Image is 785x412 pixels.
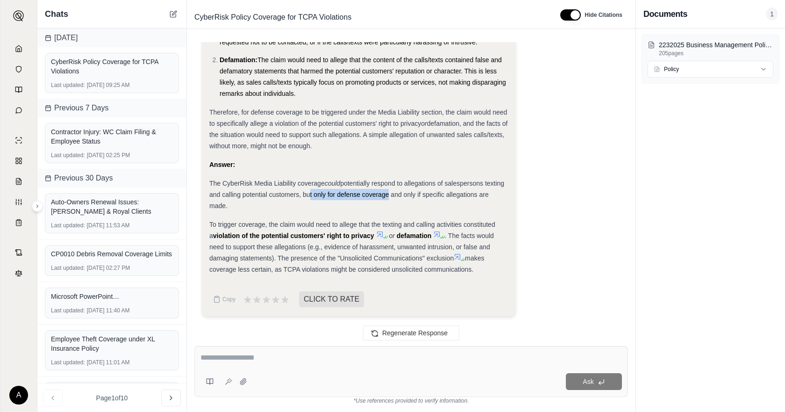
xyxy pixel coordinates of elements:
button: New Chat [168,8,179,20]
div: [DATE] 02:27 PM [51,264,173,272]
h3: Documents [643,7,687,21]
span: Therefore, for defense coverage to be triggered under the Media Liability section, the claim woul... [209,108,507,127]
a: Chat [6,101,31,120]
a: Home [6,39,31,58]
span: The claim would need to allege that the content of the calls/texts contained false and defamatory... [220,56,506,97]
span: To trigger coverage, the claim would need to allege that the texting and calling activities const... [209,221,495,239]
div: CP0010 Debris Removal Coverage Limits [51,249,173,259]
div: CyberRisk Policy Coverage for TCPA Violations [51,57,173,76]
a: Coverage Table [6,213,31,232]
div: Previous 7 Days [37,99,186,117]
span: Microsoft PowerPoint - Revere Plastics RFP - [DATE]_updated (002) - Read-Only.pdf [51,292,121,301]
span: Regenerate Response [382,329,448,337]
span: CyberRisk Policy Coverage for TCPA Violations [191,10,355,25]
a: Custom Report [6,193,31,211]
a: Documents Vault [6,60,31,79]
strong: violation of the potential customers' right to privacy [213,232,374,239]
span: The CyberRisk Media Liability coverage [209,180,325,187]
span: Last updated: [51,307,85,314]
button: Expand sidebar [9,7,28,25]
span: Last updated: [51,264,85,272]
a: Policy Comparisons [6,152,31,170]
button: Ask [566,373,622,390]
span: Hide Citations [585,11,622,19]
div: Edit Title [191,10,549,25]
span: . The facts would need to support these allegations (e.g., evidence of harassment, unwanted intru... [209,232,494,262]
a: Single Policy [6,131,31,150]
button: 2232025 Business Management Policy - DOLL, EPL, FID, CYB Policy - Insd Copy.pdf205pages [648,40,773,57]
strong: Answer: [209,161,235,168]
span: defamation, and the facts of the situation would need to support such allegations. A simple alleg... [209,120,507,150]
p: 205 pages [659,50,773,57]
span: The claim would need to allege that the texting and calling activities of the salespersons consti... [220,5,497,46]
a: Contract Analysis [6,243,31,262]
span: Copy [222,296,235,303]
div: [DATE] [37,29,186,47]
span: Last updated: [51,222,85,229]
span: Ask [583,378,593,385]
div: [DATE] 02:25 PM [51,152,173,159]
em: could [325,180,340,187]
a: Claim Coverage [6,172,31,191]
div: [DATE] 09:25 AM [51,81,173,89]
em: or [421,120,427,127]
a: Legal Search Engine [6,264,31,282]
div: Previous 30 Days [37,169,186,188]
div: [DATE] 11:40 AM [51,307,173,314]
em: or [389,232,394,239]
span: 1 [766,7,778,21]
img: Expand sidebar [13,10,24,22]
div: Contractor Injury: WC Claim Filing & Employee Status [51,127,173,146]
span: Last updated: [51,152,85,159]
span: Chats [45,7,68,21]
div: Auto-Owners Renewal Issues: [PERSON_NAME] & Royal Clients [51,197,173,216]
button: Expand sidebar [32,201,43,212]
span: Defamation: [220,56,257,64]
span: CLICK TO RATE [299,291,364,307]
div: [DATE] 11:01 AM [51,359,173,366]
button: Copy [209,290,239,309]
div: Employee Theft Coverage under XL Insurance Policy [51,334,173,353]
span: potentially respond to allegations of salespersons texting and calling potential customers, but o... [209,180,504,210]
a: Prompt Library [6,80,31,99]
div: *Use references provided to verify information. [194,397,628,405]
strong: defamation [397,232,432,239]
span: Last updated: [51,359,85,366]
p: 2232025 Business Management Policy - DOLL, EPL, FID, CYB Policy - Insd Copy.pdf [659,40,773,50]
div: A [9,386,28,405]
div: [DATE] 11:53 AM [51,222,173,229]
span: Last updated: [51,81,85,89]
span: Page 1 of 10 [96,393,128,403]
span: makes coverage less certain, as TCPA violations might be considered unsolicited communications. [209,254,485,273]
button: Regenerate Response [363,325,459,340]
